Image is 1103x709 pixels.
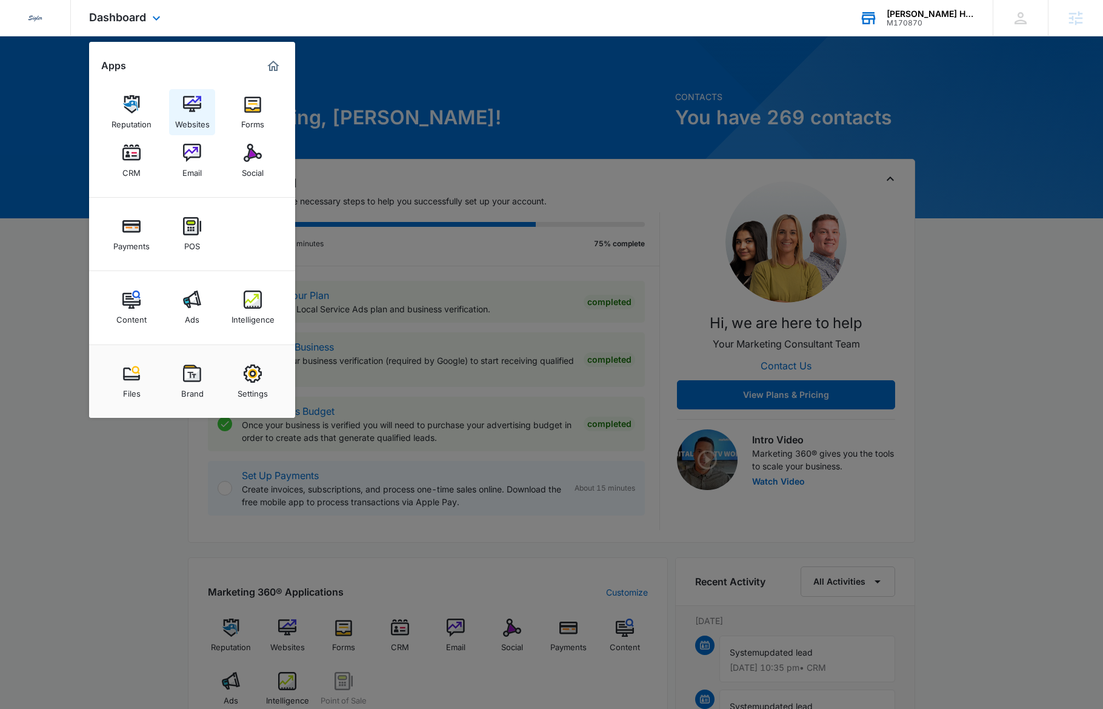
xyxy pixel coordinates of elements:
[108,284,155,331] a: Content
[101,60,126,72] h2: Apps
[887,19,975,27] div: account id
[230,358,276,405] a: Settings
[169,89,215,135] a: Websites
[108,358,155,405] a: Files
[887,9,975,19] div: account name
[264,56,283,76] a: Marketing 360® Dashboard
[24,7,46,29] img: Sigler Corporate
[182,162,202,178] div: Email
[230,138,276,184] a: Social
[113,235,150,251] div: Payments
[108,138,155,184] a: CRM
[122,162,141,178] div: CRM
[241,113,264,129] div: Forms
[242,162,264,178] div: Social
[112,113,152,129] div: Reputation
[89,11,146,24] span: Dashboard
[116,309,147,324] div: Content
[169,284,215,331] a: Ads
[232,309,275,324] div: Intelligence
[184,235,200,251] div: POS
[238,383,268,398] div: Settings
[169,211,215,257] a: POS
[185,309,199,324] div: Ads
[108,89,155,135] a: Reputation
[175,113,210,129] div: Websites
[230,89,276,135] a: Forms
[181,383,204,398] div: Brand
[169,138,215,184] a: Email
[108,211,155,257] a: Payments
[169,358,215,405] a: Brand
[230,284,276,331] a: Intelligence
[123,383,141,398] div: Files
